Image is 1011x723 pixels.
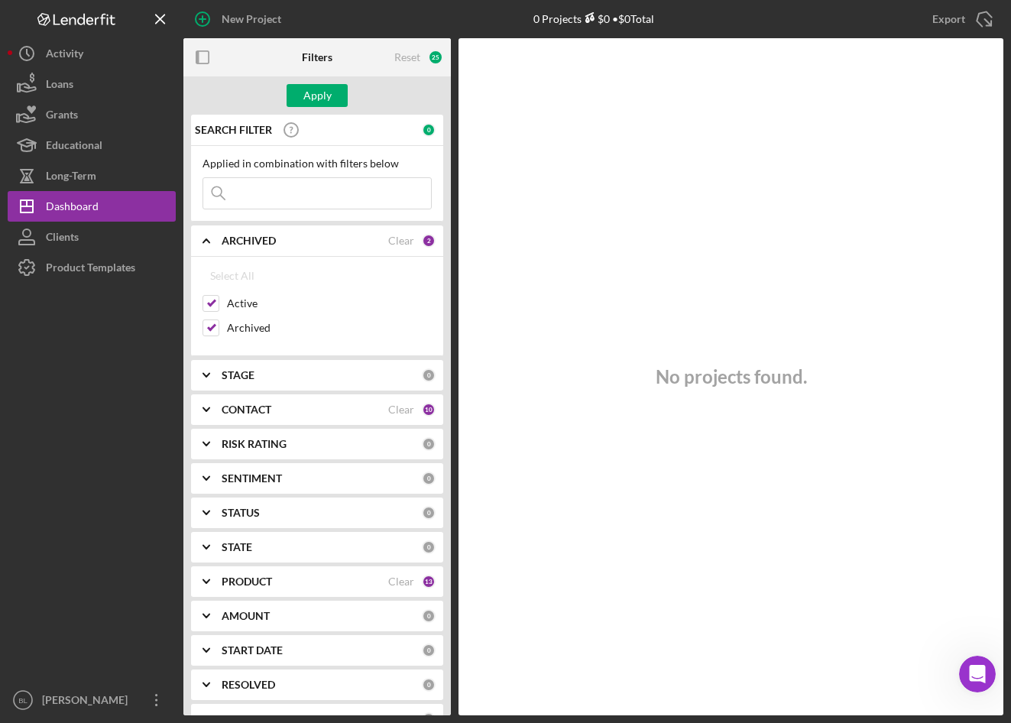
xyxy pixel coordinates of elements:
div: 0 [422,678,436,692]
b: Filters [302,51,332,63]
div: 0 [422,540,436,554]
div: 10 [422,403,436,417]
button: Select All [203,261,262,291]
button: BL[PERSON_NAME] [8,685,176,715]
b: STATUS [222,507,260,519]
button: Long-Term [8,160,176,191]
button: Educational [8,130,176,160]
label: Archived [227,320,432,336]
div: 0 [422,437,436,451]
b: RESOLVED [222,679,275,691]
button: Grants [8,99,176,130]
div: Activity [46,38,83,73]
button: Loans [8,69,176,99]
div: Loans [46,69,73,103]
div: Select All [210,261,254,291]
b: STAGE [222,369,254,381]
div: 0 Projects • $0 Total [533,12,654,25]
div: Grants [46,99,78,134]
div: [PERSON_NAME] [38,685,138,719]
div: Educational [46,130,102,164]
div: Clear [388,575,414,588]
b: SENTIMENT [222,472,282,485]
b: AMOUNT [222,610,270,622]
div: 0 [422,609,436,623]
div: New Project [222,4,281,34]
div: Apply [303,84,332,107]
div: Reset [394,51,420,63]
h3: No projects found. [656,366,807,387]
b: SEARCH FILTER [195,124,272,136]
iframe: Intercom live chat [959,656,996,692]
button: New Project [183,4,296,34]
label: Active [227,296,432,311]
div: Dashboard [46,191,99,225]
div: $0 [582,12,610,25]
button: Product Templates [8,252,176,283]
div: Applied in combination with filters below [203,157,432,170]
div: Long-Term [46,160,96,195]
div: Clients [46,222,79,256]
button: Export [917,4,1003,34]
button: Clients [8,222,176,252]
div: 0 [422,472,436,485]
b: CONTACT [222,404,271,416]
div: Clear [388,404,414,416]
button: Activity [8,38,176,69]
div: 0 [422,123,436,137]
div: Product Templates [46,252,135,287]
div: 0 [422,506,436,520]
div: 25 [428,50,443,65]
div: 0 [422,644,436,657]
div: 13 [422,575,436,588]
div: Clear [388,235,414,247]
text: BL [18,696,28,705]
button: Dashboard [8,191,176,222]
b: RISK RATING [222,438,287,450]
div: Export [932,4,965,34]
b: PRODUCT [222,575,272,588]
b: ARCHIVED [222,235,276,247]
button: Apply [287,84,348,107]
div: 2 [422,234,436,248]
b: START DATE [222,644,283,657]
div: 0 [422,368,436,382]
b: STATE [222,541,252,553]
